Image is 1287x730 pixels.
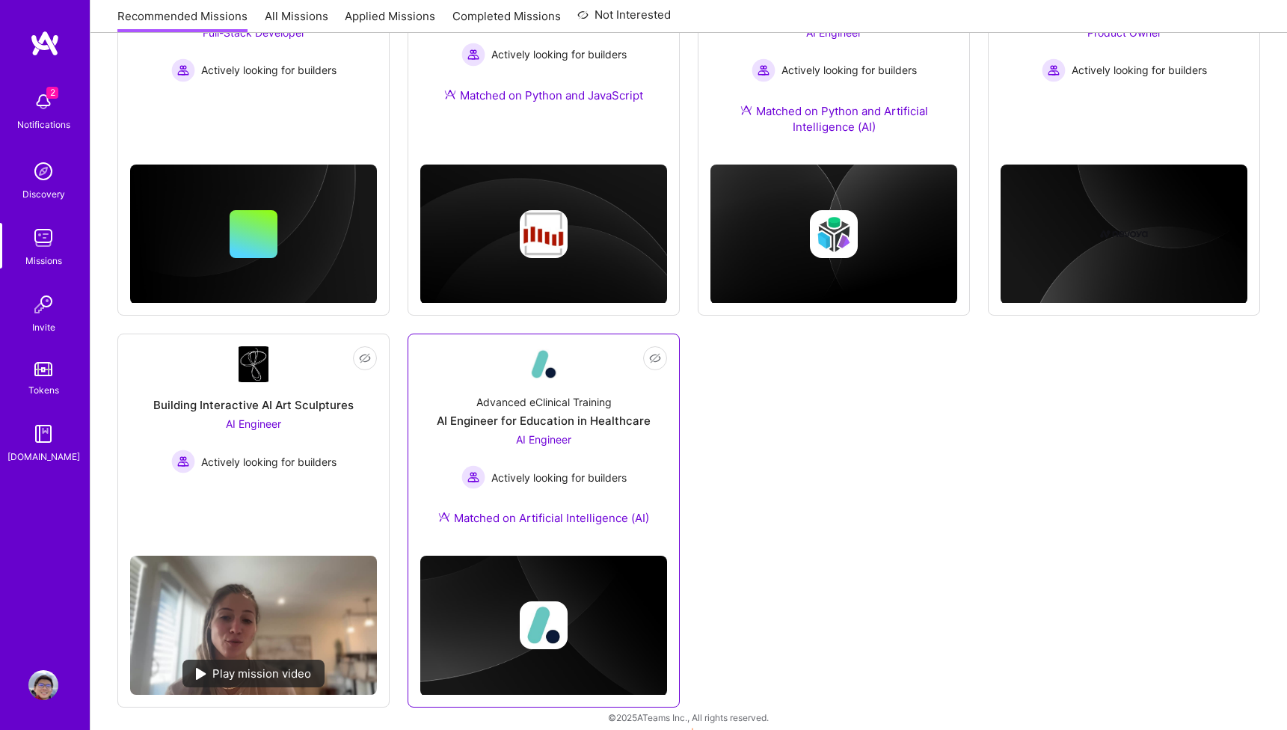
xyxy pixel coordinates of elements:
img: cover [420,556,667,696]
div: AI Engineer for Education in Healthcare [437,413,651,429]
img: Company Logo [526,346,562,382]
span: Product Owner [1087,26,1161,39]
img: Actively looking for builders [461,43,485,67]
img: logo [30,30,60,57]
a: Company LogoAdvanced eClinical TrainingAI Engineer for Education in HealthcareAI Engineer Activel... [420,346,667,544]
img: bell [28,87,58,117]
img: Ateam Purple Icon [740,104,752,116]
img: cover [1001,165,1247,304]
div: [DOMAIN_NAME] [7,449,80,464]
span: Actively looking for builders [781,62,917,78]
img: Company logo [1100,210,1148,258]
i: icon EyeClosed [359,352,371,364]
a: Company LogoBuilding Interactive AI Art SculpturesAI Engineer Actively looking for buildersActive... [130,346,377,544]
img: Company logo [810,210,858,258]
div: Matched on Artificial Intelligence (AI) [438,510,649,526]
div: Discovery [22,186,65,202]
img: guide book [28,419,58,449]
a: All Missions [265,8,328,33]
span: AI Engineer [806,26,861,39]
img: teamwork [28,223,58,253]
span: 2 [46,87,58,99]
a: Not Interested [577,6,671,33]
img: Ateam Purple Icon [438,511,450,523]
img: Actively looking for builders [461,465,485,489]
img: Invite [28,289,58,319]
img: Actively looking for builders [171,58,195,82]
span: Actively looking for builders [1072,62,1207,78]
img: cover [420,165,667,304]
img: User Avatar [28,670,58,700]
a: User Avatar [25,670,62,700]
a: Applied Missions [345,8,435,33]
img: Company logo [520,601,568,649]
div: Building Interactive AI Art Sculptures [153,397,354,413]
span: Actively looking for builders [491,46,627,62]
i: icon EyeClosed [649,352,661,364]
div: Notifications [17,117,70,132]
img: Actively looking for builders [1042,58,1066,82]
a: Completed Missions [452,8,561,33]
img: Actively looking for builders [752,58,775,82]
span: Actively looking for builders [201,62,337,78]
div: Play mission video [182,660,325,687]
img: Company logo [520,210,568,258]
img: Company Logo [239,346,268,382]
span: Full-Stack Developer [203,26,305,39]
div: Tokens [28,382,59,398]
img: Actively looking for builders [171,450,195,473]
div: Matched on Python and Artificial Intelligence (AI) [710,103,957,135]
span: Actively looking for builders [491,470,627,485]
span: AI Engineer [516,433,571,446]
img: Ateam Purple Icon [444,88,456,100]
div: Matched on Python and JavaScript [444,88,643,103]
span: AI Engineer [226,417,281,430]
a: Recommended Missions [117,8,248,33]
img: discovery [28,156,58,186]
img: tokens [34,362,52,376]
span: Actively looking for builders [201,454,337,470]
img: cover [130,165,377,304]
img: No Mission [130,556,377,695]
img: cover [710,165,957,304]
img: play [196,668,206,680]
div: Missions [25,253,62,269]
div: Advanced eClinical Training [476,394,612,410]
div: Invite [32,319,55,335]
